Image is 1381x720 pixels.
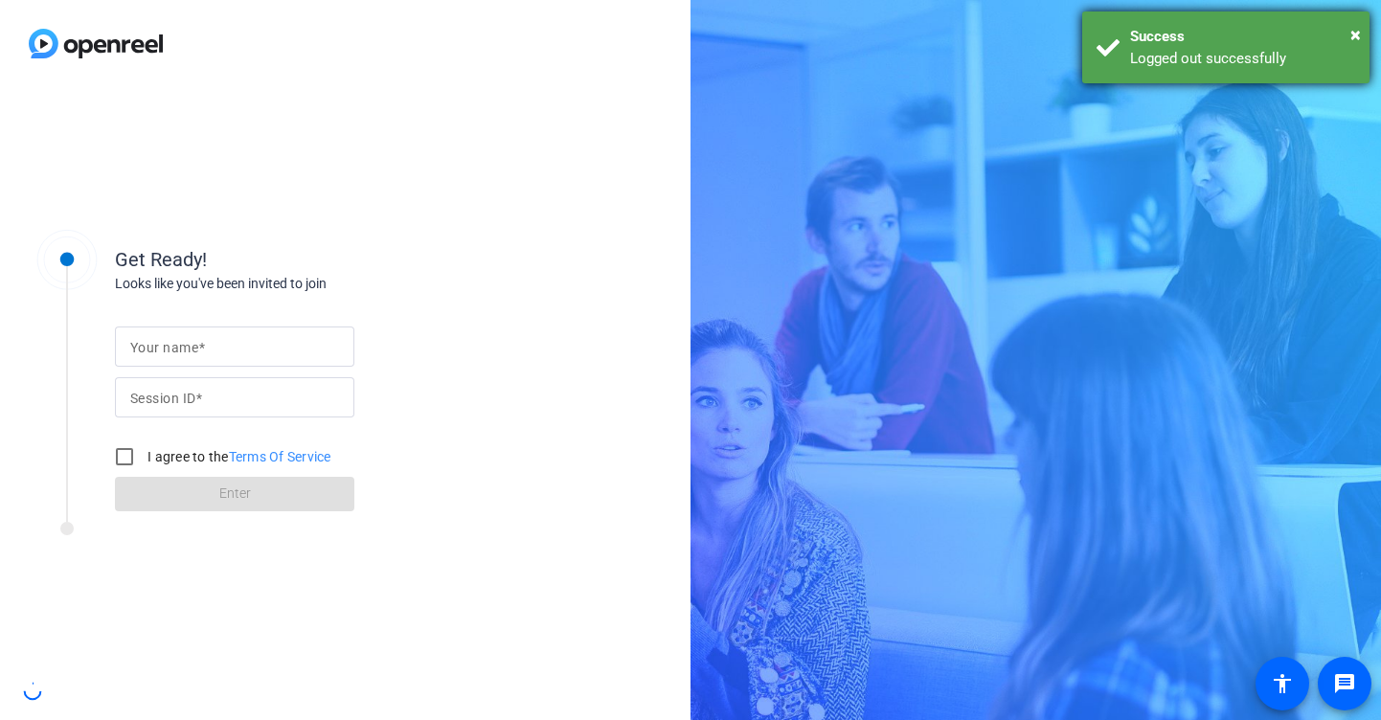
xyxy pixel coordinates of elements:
[1130,48,1355,70] div: Logged out successfully
[130,340,198,355] mat-label: Your name
[1350,20,1361,49] button: Close
[229,449,331,464] a: Terms Of Service
[115,245,498,274] div: Get Ready!
[1130,26,1355,48] div: Success
[144,447,331,466] label: I agree to the
[1271,672,1294,695] mat-icon: accessibility
[130,391,195,406] mat-label: Session ID
[1350,23,1361,46] span: ×
[115,274,498,294] div: Looks like you've been invited to join
[1333,672,1356,695] mat-icon: message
